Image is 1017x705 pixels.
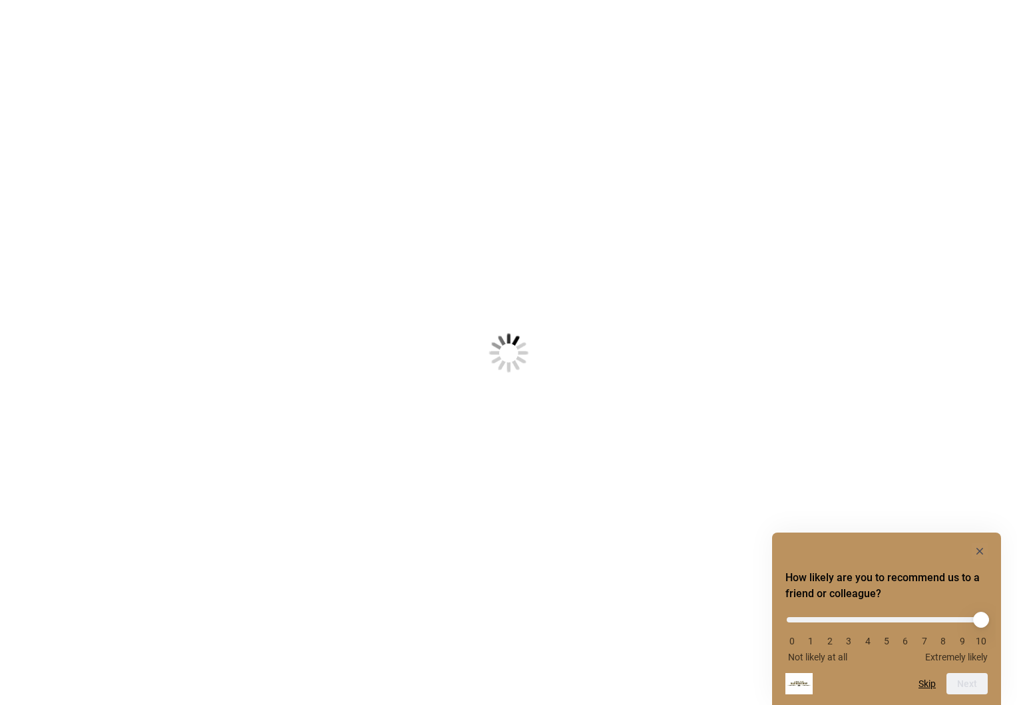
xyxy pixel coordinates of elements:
[788,652,847,662] span: Not likely at all
[785,636,799,646] li: 0
[880,636,893,646] li: 5
[925,652,988,662] span: Extremely likely
[946,673,988,694] button: Next question
[785,543,988,694] div: How likely are you to recommend us to a friend or colleague? Select an option from 0 to 10, with ...
[936,636,950,646] li: 8
[974,636,988,646] li: 10
[823,636,837,646] li: 2
[423,268,594,438] img: Loading
[972,543,988,559] button: Hide survey
[899,636,912,646] li: 6
[918,678,936,689] button: Skip
[861,636,875,646] li: 4
[785,570,988,602] h2: How likely are you to recommend us to a friend or colleague? Select an option from 0 to 10, with ...
[956,636,969,646] li: 9
[918,636,931,646] li: 7
[842,636,855,646] li: 3
[804,636,817,646] li: 1
[785,607,988,662] div: How likely are you to recommend us to a friend or colleague? Select an option from 0 to 10, with ...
